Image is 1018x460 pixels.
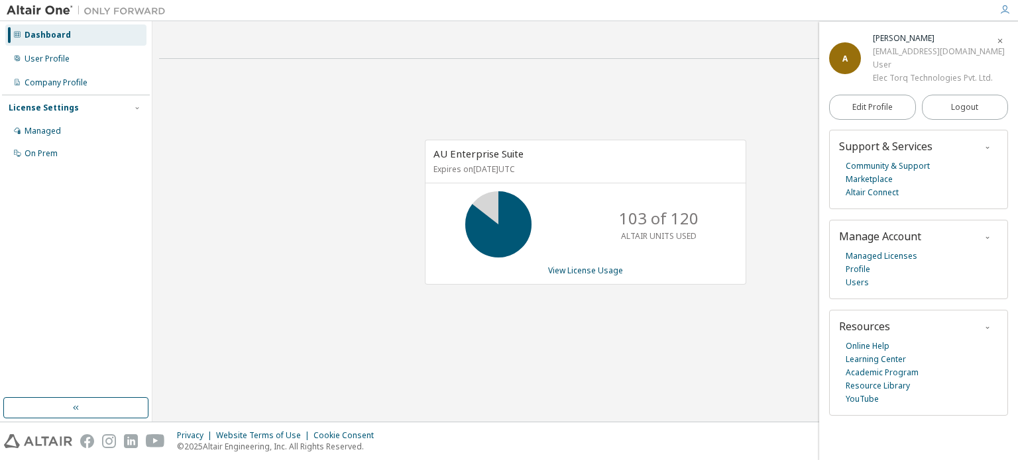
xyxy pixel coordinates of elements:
div: On Prem [25,148,58,159]
a: YouTube [846,392,879,406]
div: User [873,58,1005,71]
a: View License Usage [548,265,623,276]
a: Community & Support [846,160,930,173]
div: Ankit Kumar [873,32,1005,45]
span: A [842,53,848,64]
span: Support & Services [839,139,933,154]
img: facebook.svg [80,434,94,448]
div: [EMAIL_ADDRESS][DOMAIN_NAME] [873,45,1005,58]
a: Learning Center [846,353,906,366]
p: 103 of 120 [619,207,699,230]
img: altair_logo.svg [4,434,72,448]
span: Logout [951,101,978,114]
div: Managed [25,126,61,136]
a: Resource Library [846,379,910,392]
a: Users [846,276,869,289]
a: Edit Profile [829,95,916,120]
a: Altair Connect [846,186,899,199]
img: Altair One [7,4,172,17]
div: Dashboard [25,30,71,40]
img: instagram.svg [102,434,116,448]
span: Manage Account [839,229,921,244]
p: © 2025 Altair Engineering, Inc. All Rights Reserved. [177,441,382,452]
span: Edit Profile [852,102,893,113]
p: ALTAIR UNITS USED [621,230,697,242]
div: Elec Torq Technologies Pvt. Ltd. [873,71,1005,85]
a: Online Help [846,340,889,353]
button: Logout [922,95,1009,120]
a: Academic Program [846,366,919,379]
span: Resources [839,319,890,334]
a: Marketplace [846,173,893,186]
div: License Settings [9,103,79,113]
a: Managed Licenses [846,250,917,263]
p: Expires on [DATE] UTC [433,163,734,175]
a: Profile [846,263,870,276]
div: Cookie Consent [313,430,382,441]
img: youtube.svg [146,434,165,448]
div: Privacy [177,430,216,441]
div: Website Terms of Use [216,430,313,441]
div: User Profile [25,54,70,64]
img: linkedin.svg [124,434,138,448]
div: Company Profile [25,77,87,88]
span: AU Enterprise Suite [433,147,524,160]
